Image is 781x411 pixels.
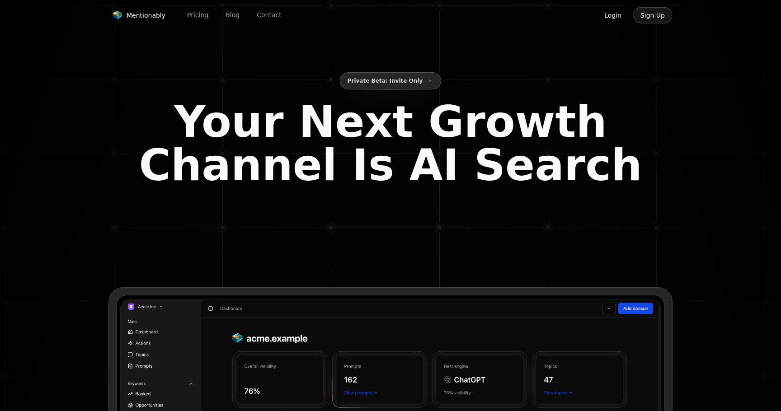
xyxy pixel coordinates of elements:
a: Contact [249,8,288,22]
a: Mentionably [108,9,169,22]
span: Private Beta: Invite Only [348,75,423,86]
a: Blog [218,8,247,22]
a: Pricing [180,8,216,22]
button: Login [597,7,629,24]
button: Sign Up [633,7,673,24]
img: Mentionably logo [112,11,123,20]
span: Mentionably [127,11,165,20]
button: Private Beta: Invite Only [340,72,442,89]
span: Your Next Growth Channel Is AI Search [130,100,651,187]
